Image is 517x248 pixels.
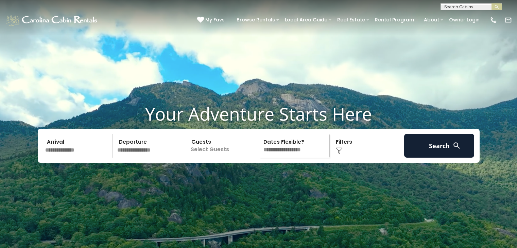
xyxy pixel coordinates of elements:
[5,103,512,124] h1: Your Adventure Starts Here
[446,15,483,25] a: Owner Login
[281,15,331,25] a: Local Area Guide
[490,16,497,24] img: phone-regular-white.png
[404,134,475,158] button: Search
[504,16,512,24] img: mail-regular-white.png
[372,15,417,25] a: Rental Program
[452,141,461,150] img: search-regular-white.png
[336,147,343,154] img: filter--v1.png
[334,15,368,25] a: Real Estate
[233,15,278,25] a: Browse Rentals
[5,13,99,27] img: White-1-1-2.png
[205,16,225,23] span: My Favs
[197,16,226,24] a: My Favs
[420,15,443,25] a: About
[187,134,257,158] p: Select Guests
